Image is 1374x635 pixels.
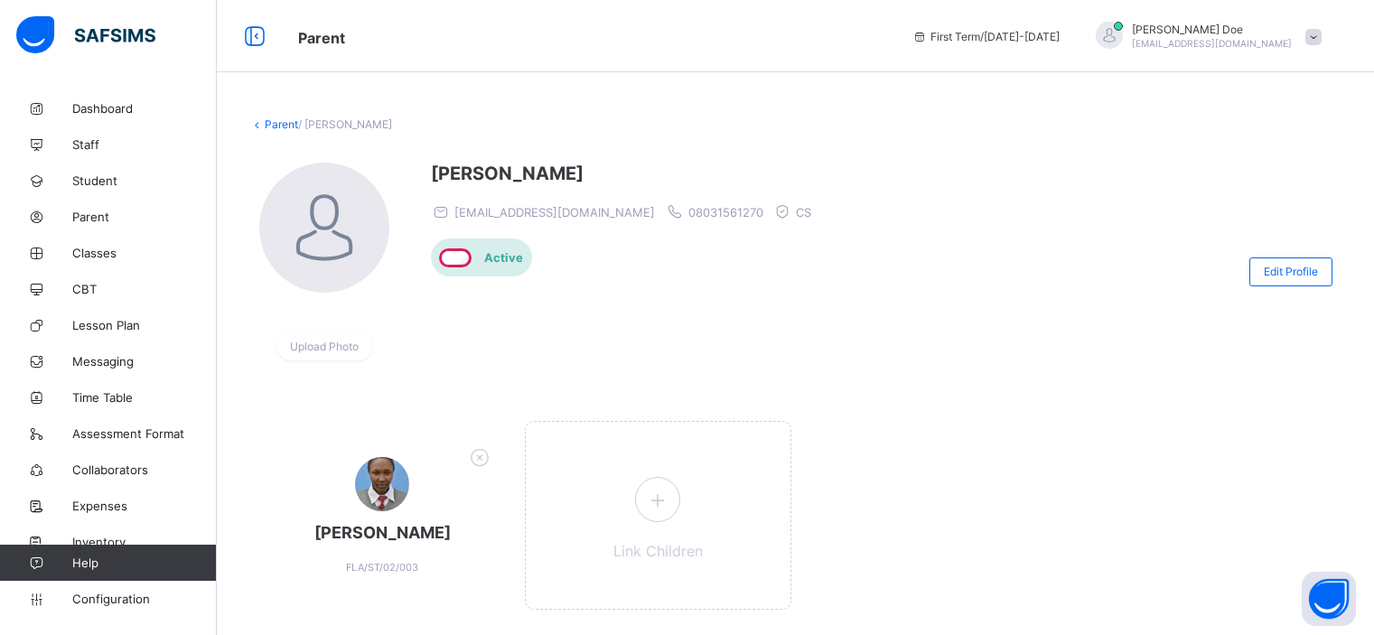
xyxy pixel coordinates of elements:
[1078,22,1331,51] div: JohnDoe
[72,390,217,405] span: Time Table
[72,318,217,332] span: Lesson Plan
[72,137,217,152] span: Staff
[346,561,418,574] span: FLA/ST/02/003
[72,535,217,549] span: Inventory
[265,117,298,131] a: Parent
[72,556,216,570] span: Help
[72,462,217,477] span: Collaborators
[267,523,498,542] span: [PERSON_NAME]
[912,30,1060,43] span: session/term information
[72,426,217,441] span: Assessment Format
[72,210,217,224] span: Parent
[688,205,763,219] span: 08031561270
[72,101,217,116] span: Dashboard
[72,173,217,188] span: Student
[72,354,217,369] span: Messaging
[454,205,655,219] span: [EMAIL_ADDRESS][DOMAIN_NAME]
[1132,38,1292,49] span: [EMAIL_ADDRESS][DOMAIN_NAME]
[259,163,389,293] img: Florence photo
[72,246,217,260] span: Classes
[290,340,359,353] span: Upload Photo
[72,592,216,606] span: Configuration
[613,542,703,560] span: Link Children
[484,250,523,265] span: Active
[1302,572,1356,626] button: Open asap
[1132,23,1292,36] span: [PERSON_NAME] Doe
[298,29,345,47] span: Parent
[16,16,155,54] img: safsims
[1264,265,1318,278] span: Edit Profile
[431,163,820,184] span: [PERSON_NAME]
[796,205,811,219] span: CS
[72,499,217,513] span: Expenses
[72,282,217,296] span: CBT
[298,117,392,131] span: / [PERSON_NAME]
